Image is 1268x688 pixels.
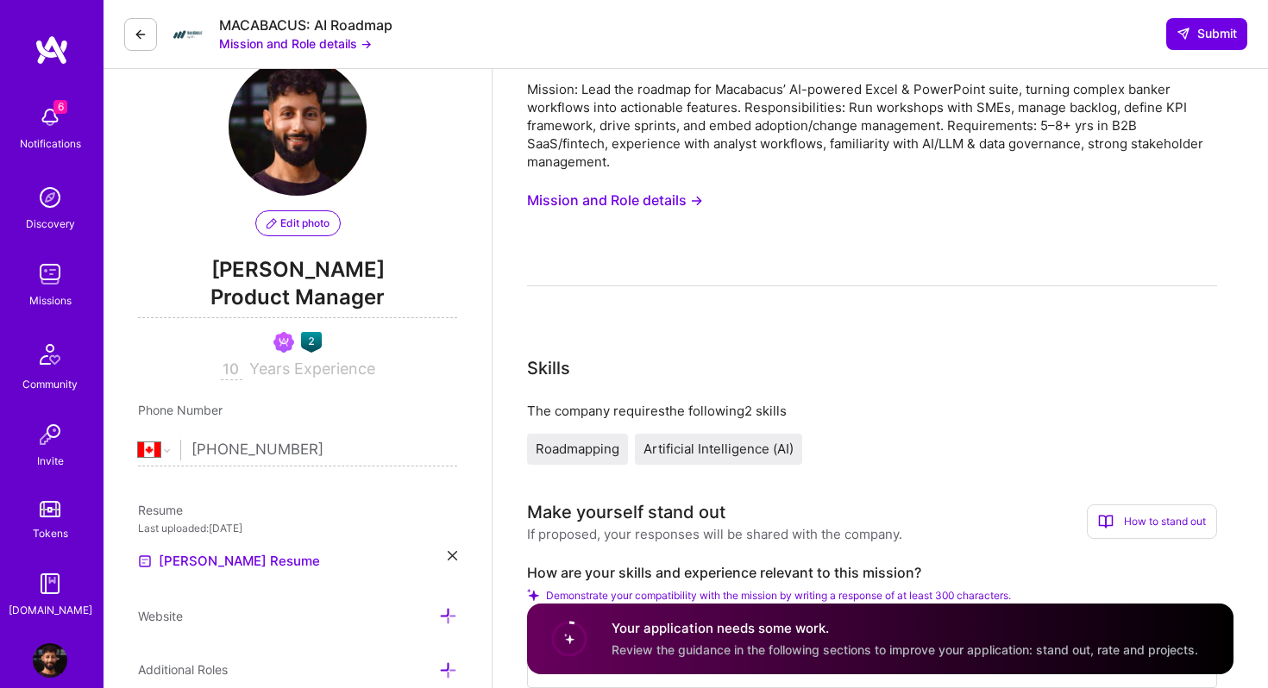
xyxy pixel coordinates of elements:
a: User Avatar [28,643,72,678]
span: Years Experience [249,360,375,378]
span: Website [138,609,183,623]
div: The company requires the following 2 skills [527,402,1217,420]
img: tokens [40,501,60,517]
i: icon LeftArrowDark [134,28,148,41]
img: Community [29,334,71,375]
a: [PERSON_NAME] Resume [138,551,320,572]
button: Submit [1166,18,1247,49]
img: bell [33,100,67,134]
span: Edit photo [267,216,330,231]
span: Artificial Intelligence (AI) [643,441,794,457]
div: Last uploaded: [DATE] [138,519,457,537]
div: MACABACUS: AI Roadmap [219,16,392,34]
span: [PERSON_NAME] [138,257,457,283]
div: Notifications [20,134,81,153]
i: icon SendLight [1177,27,1190,41]
span: Additional Roles [138,662,228,677]
img: Been on Mission [273,332,294,353]
img: logo [35,34,69,66]
i: icon Close [448,551,457,560]
span: Roadmapping [536,441,619,457]
i: icon BookOpen [1098,514,1114,529]
button: Mission and Role details → [527,185,703,216]
span: Product Manager [138,283,457,318]
div: Missions [29,291,72,310]
img: Resume [138,554,152,568]
span: 6 [53,100,67,114]
div: Mission: Lead the roadmap for Macabacus’ AI-powered Excel & PowerPoint suite, turning complex ban... [527,80,1217,171]
span: Phone Number [138,403,223,417]
div: Skills [527,355,570,381]
img: teamwork [33,257,67,291]
i: Check [527,589,539,601]
span: Submit [1177,25,1237,42]
button: Edit photo [255,210,341,236]
input: XX [221,360,242,380]
img: Company Logo [171,17,205,52]
img: guide book [33,566,67,601]
img: discovery [33,180,67,215]
input: +1 (000) 000-0000 [191,425,457,475]
div: Discovery [26,215,75,233]
h4: Your application needs some work. [612,619,1198,637]
label: How are your skills and experience relevant to this mission? [527,564,1217,582]
button: Mission and Role details → [219,34,372,53]
div: Invite [37,452,64,470]
img: User Avatar [33,643,67,678]
div: Community [22,375,78,393]
div: [DOMAIN_NAME] [9,601,92,619]
div: If proposed, your responses will be shared with the company. [527,525,902,543]
span: Review the guidance in the following sections to improve your application: stand out, rate and pr... [612,642,1198,657]
span: Demonstrate your compatibility with the mission by writing a response of at least 300 characters. [546,589,1011,602]
div: Tokens [33,524,68,542]
div: Make yourself stand out [527,499,725,525]
img: Invite [33,417,67,452]
span: Resume [138,503,183,517]
img: User Avatar [229,58,367,196]
i: icon PencilPurple [267,218,277,228]
div: How to stand out [1087,504,1217,539]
